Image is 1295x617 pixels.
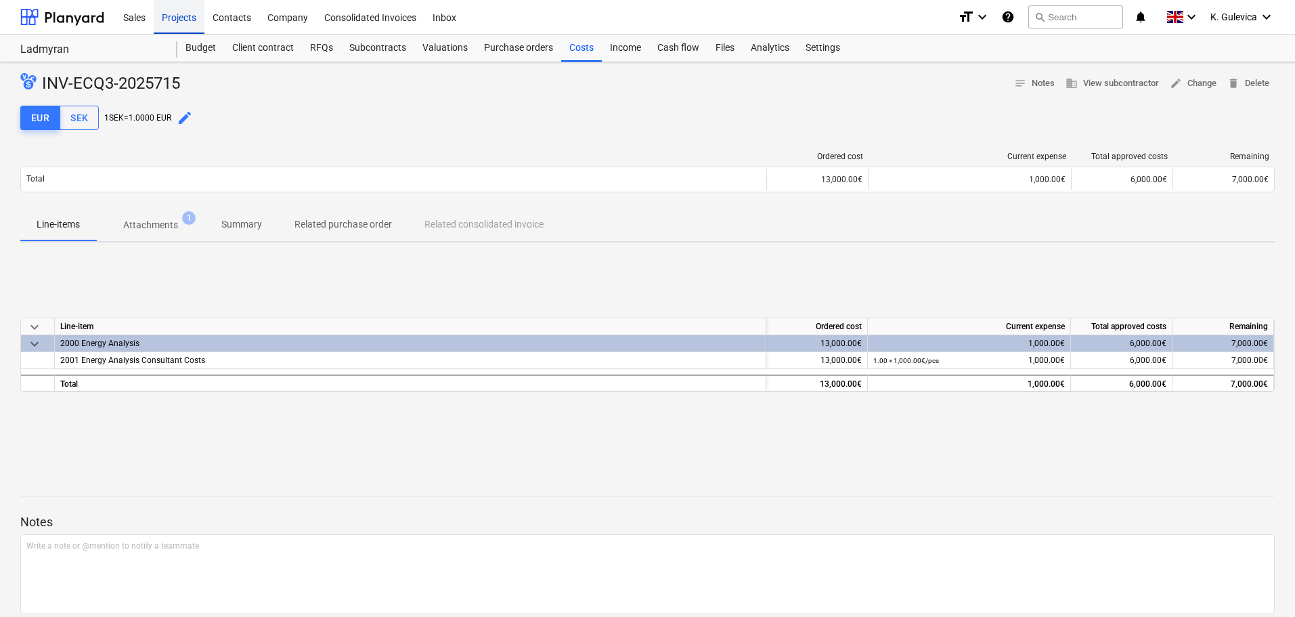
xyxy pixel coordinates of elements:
[772,175,862,184] div: 13,000.00€
[20,106,60,130] button: EUR
[31,110,49,127] div: EUR
[1179,152,1269,161] div: Remaining
[1179,175,1269,184] div: 7,000.00€
[1178,352,1268,369] div: 7,000.00€
[70,110,88,127] div: SEK
[224,35,302,62] a: Client contract
[1028,5,1123,28] button: Search
[221,217,262,232] p: Summary
[707,35,743,62] a: Files
[1172,318,1274,335] div: Remaining
[1060,73,1164,94] button: View subcontractor
[294,217,392,232] p: Related purchase order
[123,218,178,232] p: Attachments
[182,211,196,225] span: 1
[55,318,766,335] div: Line-item
[1258,9,1275,25] i: keyboard_arrow_down
[60,335,760,352] div: 2000 Energy Analysis
[1034,12,1045,22] span: search
[1134,9,1147,25] i: notifications
[1210,12,1257,22] span: K. Gulevica
[414,35,476,62] a: Valuations
[1071,318,1172,335] div: Total approved costs
[766,318,868,335] div: Ordered cost
[1077,175,1167,184] div: 6,000.00€
[20,514,1275,530] p: Notes
[104,113,171,123] div: 1 SEK = 1.0000 EUR
[1014,76,1055,91] span: Notes
[1178,335,1268,352] div: 7,000.00€
[60,106,99,130] button: SEK
[1001,9,1015,25] i: Knowledge base
[772,376,862,393] div: 13,000.00€
[958,9,974,25] i: format_size
[20,73,37,95] div: Invoice has a different currency from the budget
[561,35,602,62] a: Costs
[26,336,43,352] span: keyboard_arrow_down
[874,152,1066,161] div: Current expense
[772,152,863,161] div: Ordered cost
[37,217,80,232] p: Line-items
[772,335,862,352] div: 13,000.00€
[1009,73,1060,94] button: Notes
[177,110,193,126] span: edit
[873,376,1065,393] div: 1,000.00€
[60,356,205,365] span: 2001 Energy Analysis Consultant Costs
[873,352,1065,369] div: 1,000.00€
[868,318,1071,335] div: Current expense
[1076,335,1166,352] div: 6,000.00€
[1227,76,1269,91] span: Delete
[302,35,341,62] a: RFQs
[476,35,561,62] a: Purchase orders
[1178,376,1268,393] div: 7,000.00€
[1066,76,1159,91] span: View subcontractor
[1077,152,1168,161] div: Total approved costs
[20,73,185,95] div: INV-ECQ3-2025715
[743,35,797,62] a: Analytics
[1227,552,1295,617] iframe: Chat Widget
[874,175,1066,184] div: 1,000.00€
[26,319,43,335] span: keyboard_arrow_down
[177,35,224,62] a: Budget
[1222,73,1275,94] button: Delete
[341,35,414,62] a: Subcontracts
[797,35,848,62] a: Settings
[772,352,862,369] div: 13,000.00€
[602,35,649,62] a: Income
[1066,77,1078,89] span: business
[1170,77,1182,89] span: edit
[1014,77,1026,89] span: notes
[55,375,766,391] div: Total
[649,35,707,62] a: Cash flow
[873,335,1065,352] div: 1,000.00€
[1227,77,1239,89] span: delete
[1164,73,1222,94] button: Change
[873,357,939,364] small: 1.00 × 1,000.00€ / pcs
[1076,376,1166,393] div: 6,000.00€
[20,43,161,57] div: Ladmyran
[1183,9,1200,25] i: keyboard_arrow_down
[974,9,990,25] i: keyboard_arrow_down
[1076,352,1166,369] div: 6,000.00€
[26,173,45,185] p: Total
[1170,76,1216,91] span: Change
